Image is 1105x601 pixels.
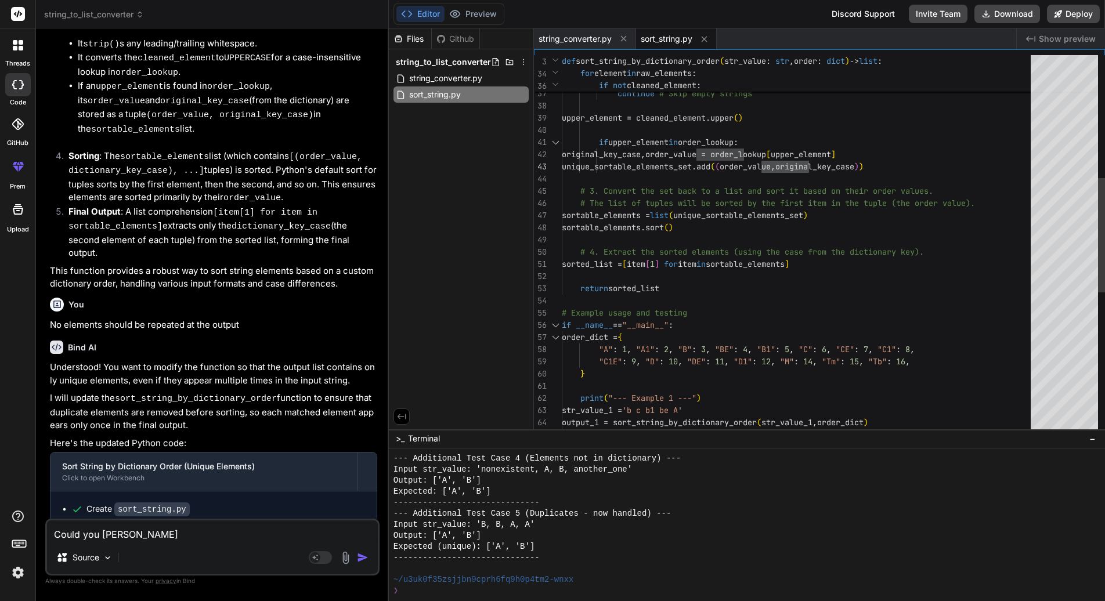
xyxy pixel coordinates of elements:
[68,206,121,217] strong: Final Output
[757,417,761,428] span: (
[775,56,789,66] span: str
[905,344,910,354] span: 8
[887,356,891,367] span: :
[534,136,547,149] div: 41
[59,10,377,150] li: :
[641,149,645,160] span: ,
[1047,5,1100,23] button: Deploy
[775,161,854,172] span: original_key_case
[534,343,547,356] div: 58
[534,307,547,319] div: 55
[580,198,813,208] span: # The list of tuples will be sorted by the first i
[785,259,789,269] span: ]
[115,68,178,78] code: order_lookup
[775,344,780,354] span: :
[669,356,678,367] span: 10
[138,53,216,63] code: cleaned_element
[534,80,547,92] span: 36
[408,71,483,85] span: string_converter.py
[393,541,535,552] span: Expected (unique): ['A', 'B']
[50,318,377,332] p: No elements should be repeated at the output
[692,344,696,354] span: :
[687,356,706,367] span: "DE"
[562,320,571,330] span: if
[771,356,775,367] span: ,
[799,344,813,354] span: "C"
[650,210,669,220] span: list
[562,56,576,66] span: def
[393,486,491,497] span: Expected: ['A', 'B']
[622,259,627,269] span: [
[743,344,748,354] span: 4
[761,417,813,428] span: str_value_1
[115,394,277,404] code: sort_string_by_dictionary_order
[715,161,720,172] span: (
[678,344,692,354] span: "B"
[724,56,766,66] span: str_value
[669,137,678,147] span: in
[604,393,608,403] span: (
[627,344,631,354] span: ,
[534,209,547,222] div: 47
[534,112,547,124] div: 39
[223,193,281,203] code: order_value
[534,356,547,368] div: 59
[562,405,622,415] span: str_value_1 =
[664,344,669,354] span: 2
[738,113,743,123] span: )
[645,149,766,160] span: order_value = order_lookup
[408,433,440,444] span: Terminal
[534,246,547,258] div: 50
[562,222,664,233] span: sortable_elements.sort
[396,6,445,22] button: Editor
[673,210,803,220] span: unique_sortable_elements_set
[836,344,854,354] span: "CE"
[678,137,734,147] span: order_lookup
[878,344,896,354] span: "C1"
[854,344,859,354] span: :
[534,68,547,80] span: 34
[813,247,924,257] span: rom the dictionary key).
[44,9,144,20] span: string_to_list_converter
[224,53,271,63] code: UPPERCASE
[696,393,701,403] span: )
[50,392,377,432] p: I will update the function to ensure that duplicate elements are removed before sorting, so each ...
[859,356,864,367] span: ,
[339,551,352,564] img: attachment
[664,222,669,233] span: (
[534,149,547,161] div: 42
[120,152,209,162] code: sortable_elements
[826,56,845,66] span: dict
[393,508,671,519] span: --- Additional Test Case 5 (Duplicates - now handled) ---
[59,150,377,205] li: : The list (which contains tuples) is sorted. Python's default sort for tuples sorts by the first...
[562,161,710,172] span: unique_sortable_elements_set.add
[696,259,706,269] span: in
[720,161,771,172] span: order_value
[534,392,547,404] div: 62
[1039,33,1096,45] span: Show preview
[840,356,845,367] span: :
[627,80,696,90] span: cleaned_element
[83,39,120,49] code: strip()
[62,473,346,483] div: Click to open Workbench
[393,552,540,563] span: ------------------------------
[761,356,771,367] span: 12
[669,344,673,354] span: ,
[232,222,331,231] code: dictionary_key_case
[669,222,673,233] span: )
[850,356,859,367] span: 15
[803,356,813,367] span: 14
[539,33,612,45] span: string_converter.py
[734,137,738,147] span: :
[636,68,692,78] span: raw_elements
[576,56,720,66] span: sort_string_by_dictionary_order
[696,80,701,90] span: :
[594,68,627,78] span: element
[534,222,547,234] div: 48
[859,56,878,66] span: list
[794,56,817,66] span: order
[864,417,868,428] span: )
[396,433,405,444] span: >_
[789,344,794,354] span: ,
[534,258,547,270] div: 51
